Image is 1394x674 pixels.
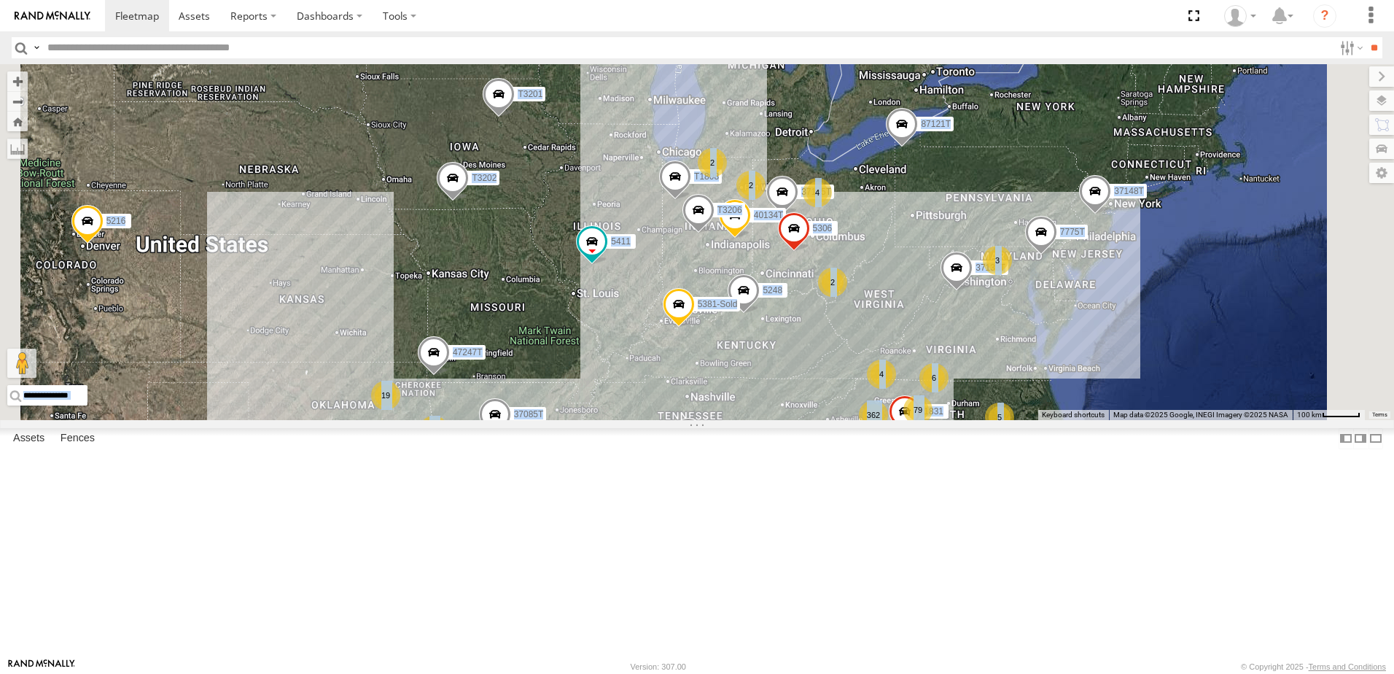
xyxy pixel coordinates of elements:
[801,187,831,198] span: 37145T
[983,246,1012,275] div: 3
[106,216,126,226] span: 5216
[518,89,542,99] span: T3201
[7,112,28,131] button: Zoom Home
[631,662,686,671] div: Version: 307.00
[698,299,738,309] span: 5381-Sold
[867,360,896,389] div: 4
[1309,662,1386,671] a: Terms and Conditions
[921,120,951,130] span: 87121T
[1060,227,1085,237] span: 7775T
[694,171,719,182] span: T1808
[813,224,833,234] span: 5306
[976,263,1005,273] span: 37133T
[7,349,36,378] button: Drag Pegman onto the map to open Street View
[818,268,847,297] div: 2
[763,285,782,295] span: 5248
[1334,37,1366,58] label: Search Filter Options
[6,428,52,449] label: Assets
[371,381,400,410] div: 19
[1113,411,1288,419] span: Map data ©2025 Google, INEGI Imagery ©2025 NASA
[514,409,544,419] span: 37085T
[1114,186,1144,196] span: 37148T
[453,347,483,357] span: 47247T
[924,406,943,417] span: 1831
[1353,428,1368,449] label: Dock Summary Table to the Right
[419,416,448,445] div: 32
[803,178,832,207] div: 4
[1339,428,1353,449] label: Dock Summary Table to the Left
[919,363,949,392] div: 6
[717,205,742,215] span: T3206
[31,37,42,58] label: Search Query
[1372,412,1387,418] a: Terms (opens in new tab)
[754,210,784,220] span: 40134T
[7,91,28,112] button: Zoom out
[7,71,28,91] button: Zoom in
[1293,410,1365,420] button: Map Scale: 100 km per 49 pixels
[985,403,1014,432] div: 5
[611,237,631,247] span: 5411
[1219,5,1261,27] div: Dwight Wallace
[8,659,75,674] a: Visit our Website
[7,139,28,159] label: Measure
[15,11,90,21] img: rand-logo.svg
[736,171,766,200] div: 2
[1313,4,1336,28] i: ?
[1297,411,1322,419] span: 100 km
[859,400,888,430] div: 362
[698,148,727,177] div: 2
[472,173,497,183] span: T3202
[1241,662,1386,671] div: © Copyright 2025 -
[1369,163,1394,183] label: Map Settings
[1368,428,1383,449] label: Hide Summary Table
[53,428,102,449] label: Fences
[1042,410,1105,420] button: Keyboard shortcuts
[903,395,932,425] div: 79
